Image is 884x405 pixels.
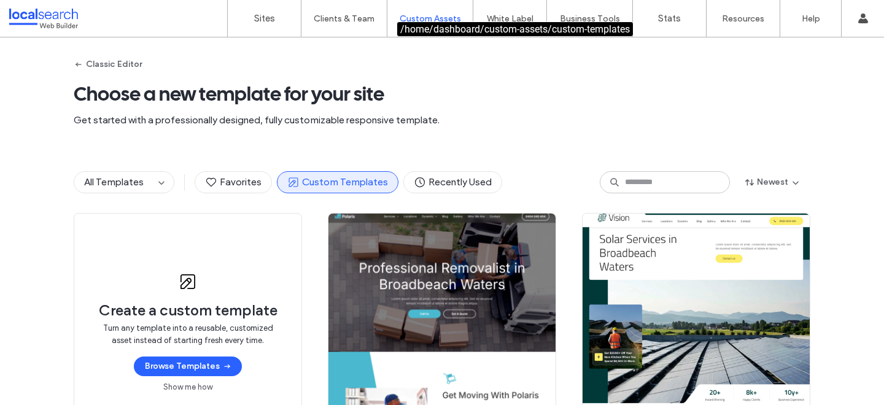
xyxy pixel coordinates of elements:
span: Favorites [205,175,262,189]
button: Custom Templates [277,171,398,193]
button: Browse Templates [134,357,242,376]
label: Help [802,13,820,24]
span: Create a custom template [99,301,277,320]
a: Show me how [163,381,212,393]
button: All Templates [74,172,154,193]
label: Stats [658,13,681,24]
button: Classic Editor [74,55,142,74]
label: Business Tools [560,13,620,24]
label: Sites [254,13,275,24]
span: Recently Used [414,175,492,189]
label: Custom Assets [400,13,461,24]
label: Resources [722,13,764,24]
span: Choose a new template for your site [74,82,810,106]
label: White Label [487,13,533,24]
span: Get started with a professionally designed, fully customizable responsive template. [74,114,810,127]
button: Recently Used [403,171,502,193]
button: Favorites [195,171,272,193]
span: Turn any template into a reusable, customized asset instead of starting fresh every time. [99,322,277,347]
span: Custom Templates [287,175,388,189]
button: Newest [735,172,810,192]
span: All Templates [84,176,144,188]
label: Clients & Team [314,13,374,24]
